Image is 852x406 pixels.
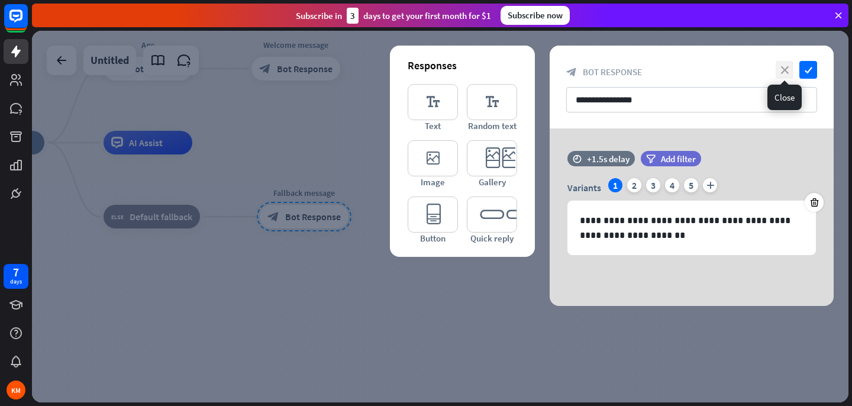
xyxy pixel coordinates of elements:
div: 5 [684,178,698,192]
div: 2 [627,178,641,192]
div: 1 [608,178,622,192]
div: days [10,278,22,286]
i: block_bot_response [566,67,577,78]
div: +1.5s delay [587,153,630,165]
i: close [776,61,793,79]
span: Add filter [661,153,696,165]
a: 7 days [4,264,28,289]
div: Subscribe now [501,6,570,25]
div: 3 [347,8,359,24]
div: 7 [13,267,19,278]
div: 3 [646,178,660,192]
div: KM [7,381,25,399]
i: check [799,61,817,79]
i: plus [703,178,717,192]
span: Bot Response [583,66,642,78]
i: filter [646,154,656,163]
button: Open LiveChat chat widget [9,5,45,40]
div: Subscribe in days to get your first month for $1 [296,8,491,24]
span: Variants [567,182,601,194]
i: time [573,154,582,163]
div: 4 [665,178,679,192]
